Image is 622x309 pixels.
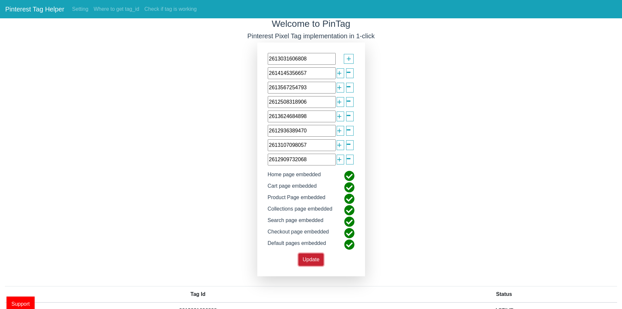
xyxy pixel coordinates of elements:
[346,132,351,155] span: -
[5,3,64,16] a: Pinterest Tag Helper
[5,286,391,302] th: Tag Id
[337,81,342,94] span: +
[268,67,336,79] input: paste your tag id here
[346,146,351,169] span: -
[337,153,342,166] span: +
[346,60,351,83] span: -
[142,3,199,16] a: Check if tag is working
[268,125,336,137] input: paste your tag id here
[346,103,351,126] span: -
[263,182,322,194] div: Cart page embedded
[337,67,342,79] span: +
[263,205,337,216] div: Collections page embedded
[346,53,351,65] span: +
[303,257,320,262] span: Update
[263,228,334,239] div: Checkout page embedded
[263,216,328,228] div: Search page embedded
[91,3,142,16] a: Where to get tag_id
[346,117,351,141] span: -
[263,239,331,251] div: Default pages embedded
[70,3,91,16] a: Setting
[337,139,342,151] span: +
[268,111,336,122] input: paste your tag id here
[263,194,330,205] div: Product Page embedded
[263,171,326,182] div: Home page embedded
[337,110,342,123] span: +
[268,139,336,151] input: paste your tag id here
[337,125,342,137] span: +
[268,154,336,165] input: paste your tag id here
[268,53,336,65] input: paste your tag id here
[346,89,351,112] span: -
[346,74,351,97] span: -
[268,82,336,94] input: paste your tag id here
[391,286,617,302] th: Status
[298,253,324,266] button: Update
[337,96,342,108] span: +
[268,96,336,108] input: paste your tag id here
